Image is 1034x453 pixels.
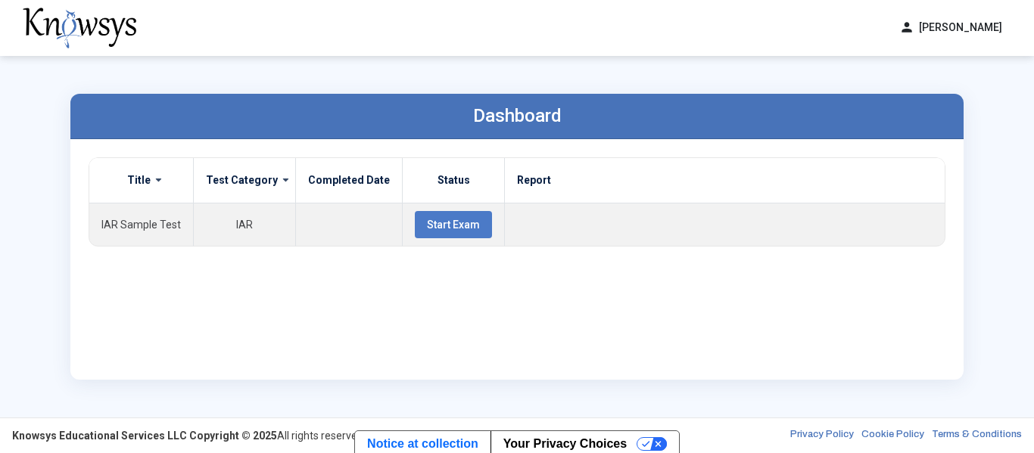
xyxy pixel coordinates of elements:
[23,8,136,48] img: knowsys-logo.png
[415,211,492,238] button: Start Exam
[194,203,296,246] td: IAR
[790,428,854,443] a: Privacy Policy
[473,105,562,126] label: Dashboard
[308,173,390,187] label: Completed Date
[12,428,366,443] div: All rights reserved.
[127,173,151,187] label: Title
[206,173,278,187] label: Test Category
[899,20,914,36] span: person
[427,219,480,231] span: Start Exam
[403,158,505,203] th: Status
[89,203,194,246] td: IAR Sample Test
[861,428,924,443] a: Cookie Policy
[505,158,945,203] th: Report
[890,15,1011,40] button: person[PERSON_NAME]
[932,428,1022,443] a: Terms & Conditions
[12,430,277,442] strong: Knowsys Educational Services LLC Copyright © 2025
